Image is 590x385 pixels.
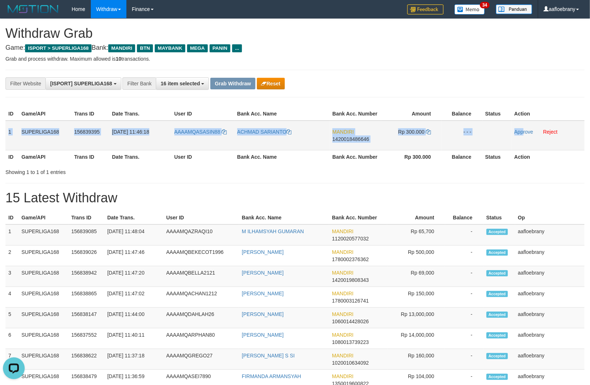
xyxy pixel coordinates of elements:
td: AAAAMQGREGO27 [163,349,239,370]
a: M ILHAMSYAH GUMARAN [242,228,304,234]
th: Bank Acc. Number [329,211,387,224]
td: Rp 69,000 [387,266,445,287]
td: aafloebrany [515,308,585,328]
th: Date Trans. [109,150,171,163]
a: Reject [543,129,558,135]
th: Status [482,107,512,121]
span: MANDIRI [332,291,353,296]
td: - [445,266,483,287]
span: MAYBANK [155,44,185,52]
img: MOTION_logo.png [5,4,61,15]
td: AAAAMQAZRAQI10 [163,224,239,246]
td: aafloebrany [515,266,585,287]
td: 156839026 [68,246,104,266]
span: 156839395 [74,129,100,135]
td: [DATE] 11:47:46 [104,246,163,266]
span: MANDIRI [332,373,353,379]
td: SUPERLIGA168 [19,246,68,266]
span: MANDIRI [108,44,135,52]
td: 156838622 [68,349,104,370]
td: 2 [5,246,19,266]
img: Feedback.jpg [407,4,444,15]
span: Accepted [486,229,508,235]
p: Grab and process withdraw. Maximum allowed is transactions. [5,55,585,62]
span: Copy 1120020577032 to clipboard [332,236,369,242]
div: Filter Bank [122,77,156,90]
td: Rp 13,000,000 [387,308,445,328]
span: MANDIRI [332,332,353,338]
th: Bank Acc. Name [239,211,329,224]
th: Game/API [19,150,71,163]
td: Rp 150,000 [387,287,445,308]
td: 7 [5,349,19,370]
a: [PERSON_NAME] S SI [242,353,295,358]
td: - - - [442,121,482,150]
span: MANDIRI [332,129,354,135]
th: Trans ID [68,211,104,224]
td: SUPERLIGA168 [19,308,68,328]
td: 1 [5,121,19,150]
span: PANIN [210,44,230,52]
span: Copy 1420018486646 to clipboard [332,136,369,142]
span: Accepted [486,374,508,380]
span: Accepted [486,332,508,339]
td: aafloebrany [515,349,585,370]
img: panduan.png [496,4,532,14]
a: [PERSON_NAME] [242,311,284,317]
th: ID [5,150,19,163]
td: Rp 500,000 [387,246,445,266]
td: [DATE] 11:40:11 [104,328,163,349]
a: Approve [514,129,533,135]
td: 4 [5,287,19,308]
span: ISPORT > SUPERLIGA168 [25,44,92,52]
a: ACHMAD SARIANTO [237,129,292,135]
span: Copy 1780003126741 to clipboard [332,298,369,304]
td: aafloebrany [515,328,585,349]
span: Accepted [486,353,508,359]
td: [DATE] 11:47:02 [104,287,163,308]
th: Game/API [19,107,71,121]
td: SUPERLIGA168 [19,224,68,246]
th: ID [5,107,19,121]
span: [DATE] 11:46:18 [112,129,149,135]
span: Accepted [486,250,508,256]
h1: 15 Latest Withdraw [5,191,585,205]
td: aafloebrany [515,224,585,246]
span: MANDIRI [332,353,353,358]
td: AAAAMQARPHAN80 [163,328,239,349]
th: Date Trans. [109,107,171,121]
strong: 10 [116,56,121,62]
span: 34 [480,2,490,8]
span: 16 item selected [161,81,200,86]
th: Trans ID [71,150,109,163]
img: Button%20Memo.svg [454,4,485,15]
span: Rp 300.000 [398,129,424,135]
td: - [445,308,483,328]
th: Amount [387,211,445,224]
th: Balance [442,107,482,121]
span: AAAAMQASASIN88 [174,129,221,135]
td: [DATE] 11:47:20 [104,266,163,287]
a: AAAAMQASASIN88 [174,129,227,135]
td: [DATE] 11:44:00 [104,308,163,328]
th: Action [512,150,585,163]
h4: Game: Bank: [5,44,585,52]
td: - [445,287,483,308]
th: Balance [442,150,482,163]
th: User ID [163,211,239,224]
td: 1 [5,224,19,246]
th: User ID [171,150,234,163]
a: [PERSON_NAME] [242,332,284,338]
td: 156837552 [68,328,104,349]
a: [PERSON_NAME] [242,270,284,276]
span: MANDIRI [332,311,353,317]
td: SUPERLIGA168 [19,121,71,150]
span: Accepted [486,291,508,297]
th: Status [484,211,515,224]
th: Rp 300.000 [381,150,442,163]
th: Amount [381,107,442,121]
button: Open LiveChat chat widget [3,3,25,25]
a: FIRMANDA ARMANSYAH [242,373,301,379]
span: MANDIRI [332,228,353,234]
td: - [445,224,483,246]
